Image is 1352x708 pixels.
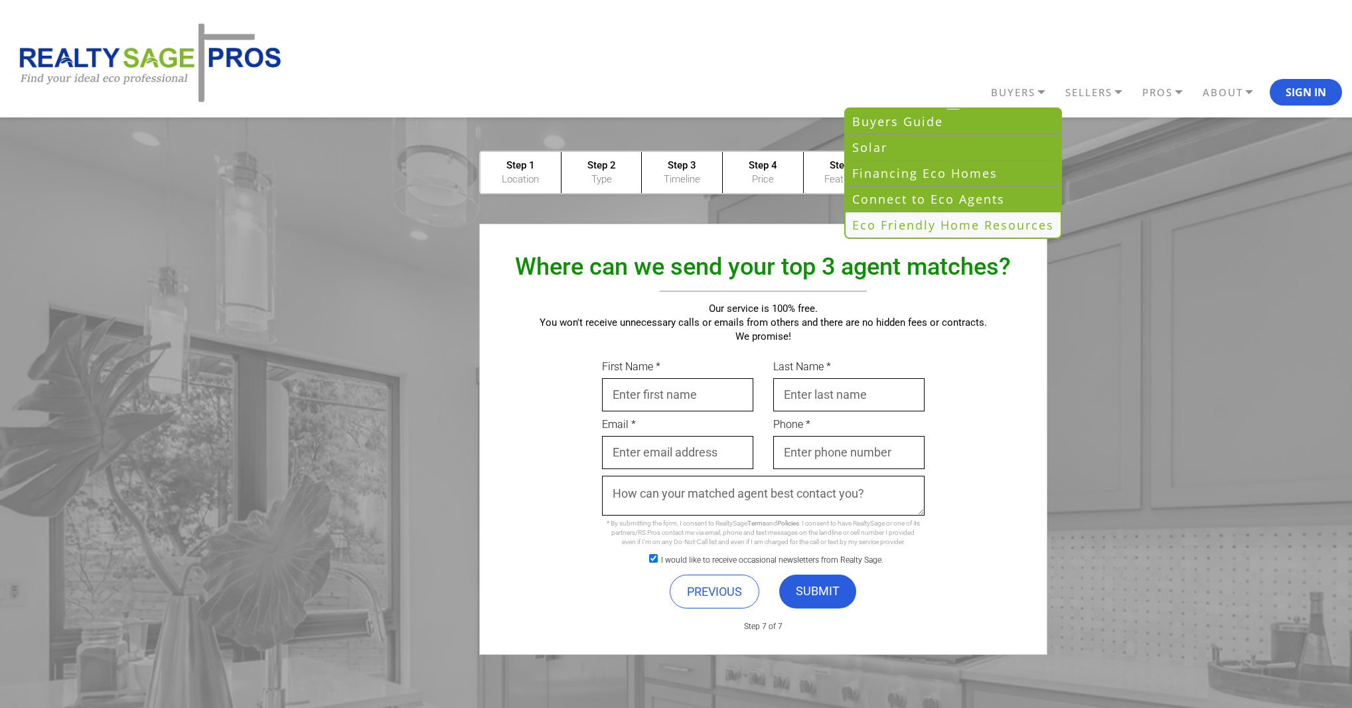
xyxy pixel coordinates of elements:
[844,107,1062,239] div: BUYERS
[779,575,856,608] a: SUBMIT
[1139,81,1199,104] a: PROS
[773,436,925,469] input: Enter phone number
[642,554,883,565] label: I would like to receive occasional newsletters from Realty Sage.
[503,302,1023,344] p: Our service is 100% free. You won't receive unnecessary calls or emails from others and there are...
[1199,81,1270,104] a: ABOUT
[812,173,876,186] p: Features
[470,615,1057,631] p: Step 7 of 7
[488,173,553,186] p: Location
[773,378,925,411] input: Enter last name
[650,159,714,173] p: Step 3
[1270,79,1342,106] button: Sign In
[812,159,876,173] p: Step 5
[649,554,658,563] input: I would like to receive occasional newsletters from Realty Sage.
[562,152,642,193] a: Step 2 Type
[777,520,799,527] a: Policies
[602,418,636,431] label: Email *
[1062,81,1139,104] a: SELLERS
[773,418,810,431] label: Phone *
[723,152,803,193] a: Step 4 Price
[731,159,795,173] p: Step 4
[670,575,759,608] a: PREVIOUS
[846,109,1061,135] a: Buyers Guide
[650,173,714,186] p: Timeline
[846,186,1061,212] a: Connect to Eco Agents
[602,378,753,411] input: Enter first name
[481,152,561,193] a: Step 1 Location
[10,21,285,106] img: REALTY SAGE PROS
[569,159,634,173] p: Step 2
[602,360,660,373] label: First Name *
[846,135,1061,161] a: Solar
[988,81,1062,104] a: BUYERS
[773,360,831,373] label: Last Name *
[804,152,884,193] a: Step 5 Features
[602,516,925,550] p: * By submitting the form, I consent to RealtySage and . I consent to have RealtySage or one of it...
[747,520,766,527] a: Terms
[569,173,634,186] p: Type
[488,159,553,173] p: Step 1
[846,161,1061,186] a: Financing Eco Homes
[503,253,1023,281] h1: Where can we send your top 3 agent matches?
[642,152,722,193] a: Step 3 Timeline
[602,436,753,469] input: Enter email address
[846,212,1061,238] a: Eco Friendly Home Resources
[731,173,795,186] p: Price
